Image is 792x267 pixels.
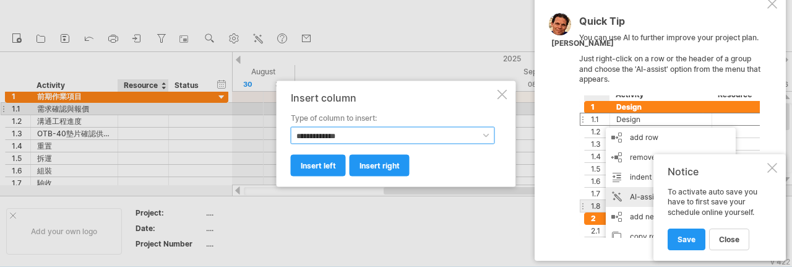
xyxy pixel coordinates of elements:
div: You can use AI to further improve your project plan. Just right-click on a row or the header of a... [579,16,765,238]
label: Type of column to insert: [291,112,495,123]
span: close [719,235,739,244]
a: close [709,229,749,250]
span: insert right [359,160,400,170]
a: Save [668,229,705,250]
div: To activate auto save you have to first save your schedule online yourself. [668,187,765,250]
a: insert left [291,154,346,176]
span: insert left [301,160,336,170]
a: insert right [350,154,410,176]
div: Quick Tip [579,16,765,33]
div: Insert column [291,92,495,103]
div: Notice [668,165,765,178]
span: Save [678,235,695,244]
div: [PERSON_NAME] [551,38,614,49]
